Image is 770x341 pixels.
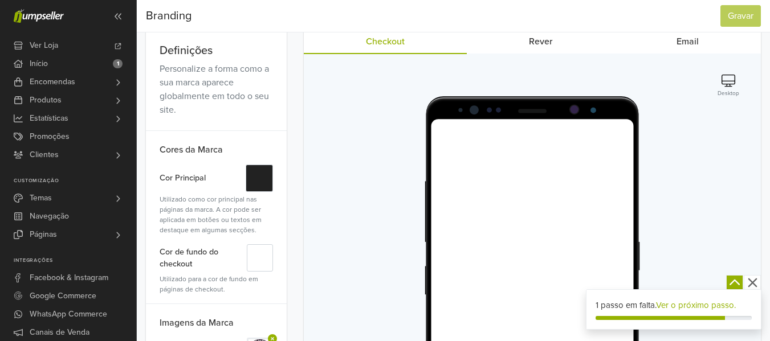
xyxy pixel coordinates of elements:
div: Personalize a forma como a sua marca aparece globalmente em todo o seu site. [160,62,273,117]
h5: Definições [160,44,273,57]
small: Desktop [718,89,739,98]
span: Navegação [30,207,69,225]
label: Cor de fundo do checkout [160,244,247,272]
span: Encomendas [30,73,75,91]
span: 1 [113,59,123,68]
a: Checkout [304,30,467,54]
span: WhatsApp Commerce [30,305,107,323]
p: Integrações [14,257,136,264]
span: Ver Loja [30,36,58,55]
a: Email [614,30,761,53]
button: # [247,244,273,272]
span: Branding [146,7,192,24]
a: Ver o próximo passo. [656,300,736,310]
span: Estatísticas [30,109,68,128]
span: Temas [30,189,52,207]
span: Produtos [30,91,62,109]
span: Páginas [30,225,57,244]
label: Cor Principal [160,165,206,192]
span: Início [30,55,48,73]
span: Google Commerce [30,287,96,305]
button: # [246,165,273,192]
h6: Imagens da Marca [146,303,287,333]
div: Utilizado como cor principal nas páginas da marca. A cor pode ser aplicada em botões ou textos em... [160,194,273,235]
div: 1 passo em falta. [596,299,752,312]
span: Facebook & Instagram [30,269,108,287]
button: Gravar [720,5,761,27]
button: Desktop [714,74,743,98]
span: Promoções [30,128,70,146]
a: Rever [467,30,614,53]
div: Utilizado para a cor de fundo em páginas de checkout. [160,274,273,294]
h6: Cores da Marca [146,131,287,160]
span: Clientes [30,146,59,164]
p: Customização [14,178,136,184]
